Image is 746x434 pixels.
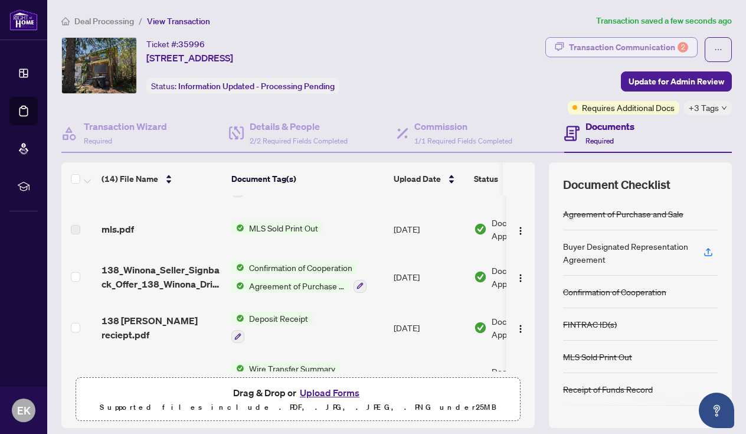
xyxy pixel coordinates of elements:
[516,226,525,236] img: Logo
[139,14,142,28] li: /
[102,314,222,342] span: 138 [PERSON_NAME] reciept.pdf
[389,353,469,403] td: [DATE]
[511,318,530,337] button: Logo
[492,264,565,290] span: Document Approved
[178,39,205,50] span: 35996
[394,172,441,185] span: Upload Date
[389,252,469,302] td: [DATE]
[678,42,688,53] div: 2
[296,385,363,400] button: Upload Forms
[250,119,348,133] h4: Details & People
[76,378,520,422] span: Drag & Drop orUpload FormsSupported files include .PDF, .JPG, .JPEG, .PNG under25MB
[389,302,469,353] td: [DATE]
[233,385,363,400] span: Drag & Drop or
[231,312,244,325] img: Status Icon
[563,207,683,220] div: Agreement of Purchase and Sale
[474,371,487,384] img: Document Status
[563,383,653,396] div: Receipt of Funds Record
[178,81,335,92] span: Information Updated - Processing Pending
[563,318,617,331] div: FINTRAC ID(s)
[231,279,244,292] img: Status Icon
[689,101,719,115] span: +3 Tags
[231,221,244,234] img: Status Icon
[102,172,158,185] span: (14) File Name
[147,16,210,27] span: View Transaction
[102,222,134,236] span: mls.pdf
[146,78,339,94] div: Status:
[492,216,565,242] span: Document Approved
[231,362,244,375] img: Status Icon
[511,220,530,239] button: Logo
[563,177,670,193] span: Document Checklist
[511,267,530,286] button: Logo
[414,136,512,145] span: 1/1 Required Fields Completed
[102,371,216,385] span: 138 [PERSON_NAME] .jpg
[231,261,367,293] button: Status IconConfirmation of CooperationStatus IconAgreement of Purchase and Sale
[102,263,222,291] span: 138_Winona_Seller_Signback_Offer_138_Winona_Drive.pdf
[74,16,134,27] span: Deal Processing
[389,207,469,252] td: [DATE]
[97,162,227,195] th: (14) File Name
[231,221,323,234] button: Status IconMLS Sold Print Out
[146,37,205,51] div: Ticket #:
[84,119,167,133] h4: Transaction Wizard
[516,324,525,334] img: Logo
[244,312,313,325] span: Deposit Receipt
[244,362,340,375] span: Wire Transfer Summary
[9,9,38,31] img: logo
[61,17,70,25] span: home
[62,38,136,93] img: IMG-C12146469_1.jpg
[563,350,632,363] div: MLS Sold Print Out
[585,119,634,133] h4: Documents
[516,273,525,283] img: Logo
[469,162,570,195] th: Status
[474,223,487,236] img: Document Status
[231,312,313,344] button: Status IconDeposit Receipt
[244,261,357,274] span: Confirmation of Cooperation
[492,365,565,391] span: Document Approved
[699,393,734,428] button: Open asap
[244,279,349,292] span: Agreement of Purchase and Sale
[250,136,348,145] span: 2/2 Required Fields Completed
[414,119,512,133] h4: Commission
[84,136,112,145] span: Required
[629,72,724,91] span: Update for Admin Review
[721,105,727,111] span: down
[511,368,530,387] button: Logo
[227,162,389,195] th: Document Tag(s)
[563,240,689,266] div: Buyer Designated Representation Agreement
[492,315,565,341] span: Document Approved
[474,270,487,283] img: Document Status
[474,321,487,334] img: Document Status
[83,400,513,415] p: Supported files include .PDF, .JPG, .JPEG, .PNG under 25 MB
[621,71,732,92] button: Update for Admin Review
[231,362,340,394] button: Status IconWire Transfer Summary
[582,101,675,114] span: Requires Additional Docs
[474,172,498,185] span: Status
[585,136,614,145] span: Required
[231,261,244,274] img: Status Icon
[146,51,233,65] span: [STREET_ADDRESS]
[569,38,688,57] div: Transaction Communication
[714,45,722,54] span: ellipsis
[545,37,698,57] button: Transaction Communication2
[389,162,469,195] th: Upload Date
[563,285,666,298] div: Confirmation of Cooperation
[244,221,323,234] span: MLS Sold Print Out
[596,14,732,28] article: Transaction saved a few seconds ago
[17,402,31,419] span: EK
